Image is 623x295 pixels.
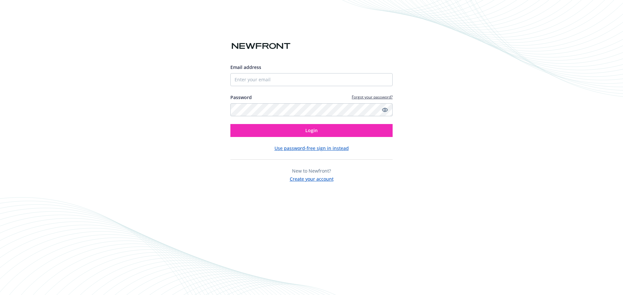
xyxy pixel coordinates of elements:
[381,106,389,114] a: Show password
[352,94,393,100] a: Forgot your password?
[230,124,393,137] button: Login
[230,73,393,86] input: Enter your email
[230,103,393,116] input: Enter your password
[230,94,252,101] label: Password
[230,40,292,52] img: Newfront logo
[305,127,318,133] span: Login
[230,64,261,70] span: Email address
[290,174,334,182] button: Create your account
[275,145,349,152] button: Use password-free sign in instead
[292,168,331,174] span: New to Newfront?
